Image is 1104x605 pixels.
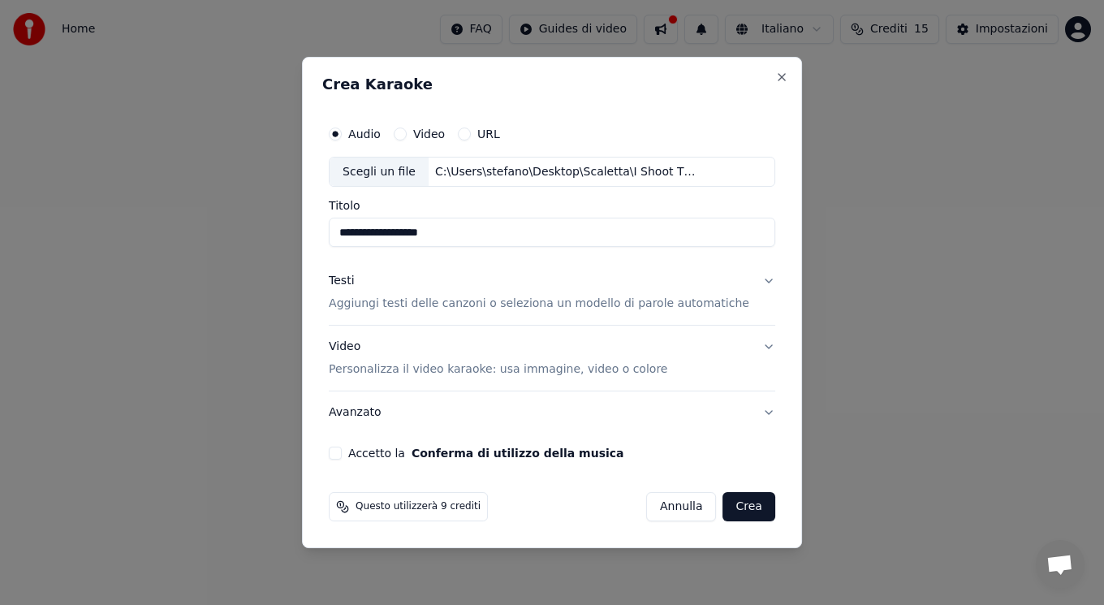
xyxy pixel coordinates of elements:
p: Personalizza il video karaoke: usa immagine, video o colore [329,361,667,378]
div: Scegli un file [330,158,429,187]
button: Annulla [646,492,717,521]
label: Accetto la [348,447,623,459]
button: Crea [723,492,775,521]
button: TestiAggiungi testi delle canzoni o seleziona un modello di parole automatiche [329,261,775,326]
div: C:\Users\stefano\Desktop\Scaletta\I Shoot The Sheriff\I shoot the sheriff.wav [429,164,705,180]
div: Video [329,339,667,378]
button: Accetto la [412,447,624,459]
label: URL [477,128,500,140]
h2: Crea Karaoke [322,77,782,92]
label: Titolo [329,201,775,212]
span: Questo utilizzerà 9 crediti [356,500,481,513]
label: Audio [348,128,381,140]
button: VideoPersonalizza il video karaoke: usa immagine, video o colore [329,326,775,391]
p: Aggiungi testi delle canzoni o seleziona un modello di parole automatiche [329,296,749,313]
label: Video [413,128,445,140]
button: Avanzato [329,391,775,434]
div: Testi [329,274,354,290]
